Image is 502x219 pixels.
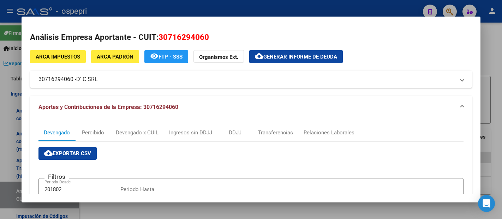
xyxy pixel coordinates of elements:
div: Transferencias [258,129,293,136]
div: DDJJ [229,129,241,136]
span: 30716294060 [159,32,209,42]
div: Ingresos sin DDJJ [169,129,212,136]
button: FTP - SSS [144,50,188,63]
button: ARCA Padrón [91,50,139,63]
button: Organismos Ext. [193,50,244,63]
mat-icon: remove_red_eye [150,52,159,60]
div: Relaciones Laborales [304,129,354,136]
mat-expansion-panel-header: Aportes y Contribuciones de la Empresa: 30716294060 [30,96,472,118]
strong: Organismos Ext. [199,54,238,60]
div: Percibido [82,129,104,136]
div: Open Intercom Messenger [478,195,495,212]
h3: Filtros [44,173,69,181]
span: Exportar CSV [44,150,91,157]
h2: Análisis Empresa Aportante - CUIT: [30,31,472,43]
div: Devengado [44,129,70,136]
span: ARCA Impuestos [36,54,80,60]
mat-icon: cloud_download [255,52,263,60]
span: Generar informe de deuda [263,54,337,60]
button: Exportar CSV [38,147,97,160]
button: ARCA Impuestos [30,50,86,63]
span: FTP - SSS [159,54,183,60]
mat-panel-title: 30716294060 - [38,75,455,84]
button: Generar informe de deuda [249,50,343,63]
div: Devengado x CUIL [116,129,159,136]
mat-expansion-panel-header: 30716294060 -D' C SRL [30,71,472,88]
mat-icon: cloud_download [44,149,53,157]
span: D' C SRL [76,75,98,84]
span: Aportes y Contribuciones de la Empresa: 30716294060 [38,104,178,110]
span: ARCA Padrón [97,54,133,60]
